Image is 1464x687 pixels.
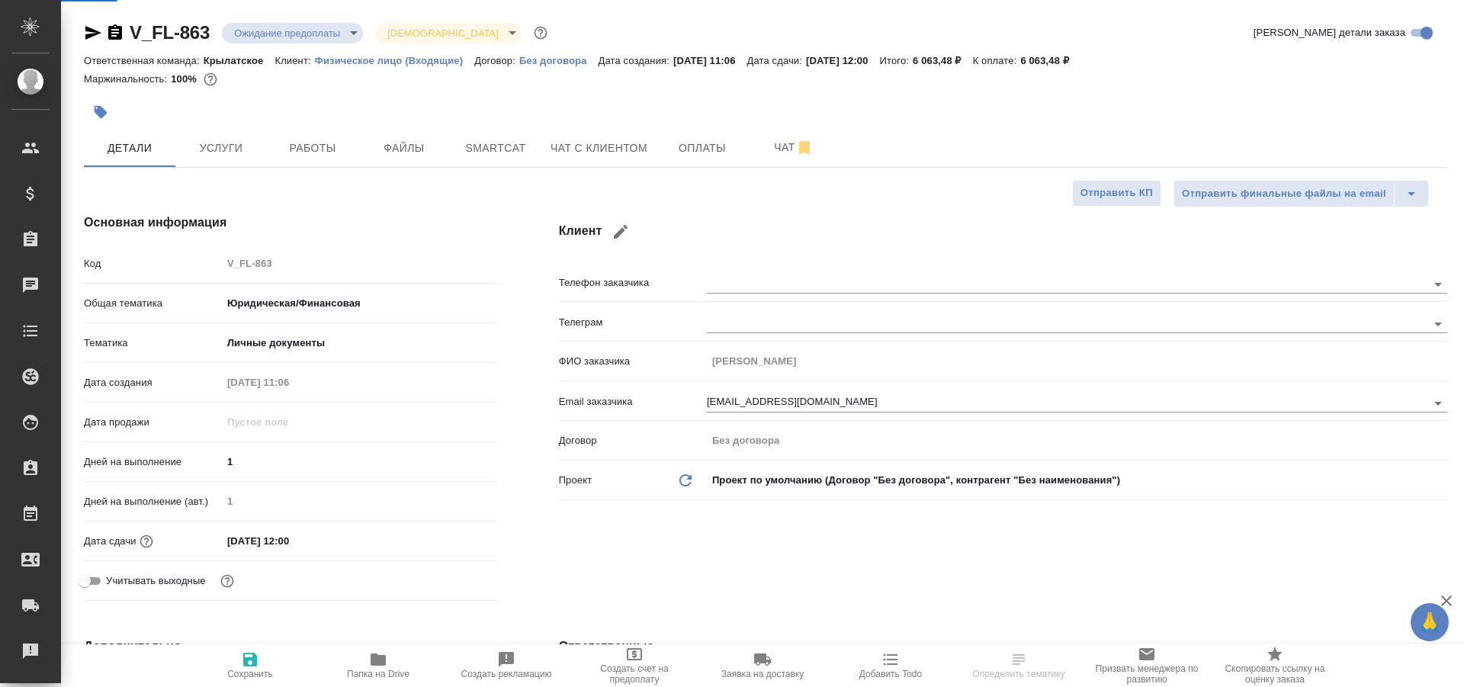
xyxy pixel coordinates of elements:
p: Общая тематика [84,296,222,311]
p: Ответственная команда: [84,55,204,66]
input: Пустое поле [707,429,1447,451]
p: Крылатское [204,55,275,66]
svg: Отписаться [795,139,814,157]
p: Дней на выполнение (авт.) [84,494,222,509]
a: V_FL-863 [130,22,210,43]
span: Определить тематику [972,669,1064,679]
button: [DEMOGRAPHIC_DATA] [383,27,502,40]
h4: Клиент [559,213,1447,250]
span: Создать рекламацию [461,669,552,679]
span: Создать счет на предоплату [579,663,689,685]
span: Детали [93,139,166,158]
span: Smartcat [459,139,532,158]
button: Добавить Todo [827,644,955,687]
span: Услуги [185,139,258,158]
span: Отправить КП [1080,185,1153,202]
button: Скопировать ссылку [106,24,124,42]
p: Без договора [519,55,599,66]
button: 🙏 [1411,603,1449,641]
div: Ожидание предоплаты [375,23,521,43]
p: 100% [171,73,201,85]
button: Если добавить услуги и заполнить их объемом, то дата рассчитается автоматически [136,531,156,551]
p: Email заказчика [559,394,707,409]
button: 0.00 RUB; [201,69,220,89]
p: Дней на выполнение [84,454,222,470]
span: Заявка на доставку [721,669,804,679]
p: Дата сдачи [84,534,136,549]
p: [DATE] 11:06 [673,55,747,66]
button: Доп статусы указывают на важность/срочность заказа [531,23,551,43]
button: Создать рекламацию [442,644,570,687]
p: Итого: [880,55,913,66]
button: Сохранить [186,644,314,687]
button: Создать счет на предоплату [570,644,698,687]
h4: Дополнительно [84,637,498,656]
h4: Основная информация [84,213,498,232]
p: К оплате: [973,55,1021,66]
p: 6 063,48 ₽ [913,55,973,66]
span: Учитывать выходные [106,573,206,589]
span: Отправить финальные файлы на email [1182,185,1386,203]
span: Добавить Todo [859,669,922,679]
button: Отправить финальные файлы на email [1173,180,1395,207]
span: Работы [276,139,349,158]
input: Пустое поле [222,252,498,274]
span: [PERSON_NAME] детали заказа [1254,25,1405,40]
button: Заявка на доставку [698,644,827,687]
span: Оплаты [666,139,739,158]
p: Договор: [474,55,519,66]
p: Дата создания: [599,55,673,66]
button: Скопировать ссылку для ЯМессенджера [84,24,102,42]
div: Личные документы [222,330,498,356]
span: Файлы [368,139,441,158]
button: Определить тематику [955,644,1083,687]
h4: Ответственные [559,637,1447,656]
p: Клиент: [274,55,314,66]
button: Скопировать ссылку на оценку заказа [1211,644,1339,687]
p: Телеграм [559,315,707,330]
span: Папка на Drive [347,669,409,679]
p: Физическое лицо (Входящие) [315,55,475,66]
p: 6 063,48 ₽ [1020,55,1080,66]
p: Договор [559,433,707,448]
span: 🙏 [1417,606,1443,638]
a: Физическое лицо (Входящие) [315,53,475,66]
button: Open [1427,393,1449,414]
button: Ожидание предоплаты [230,27,345,40]
p: [DATE] 12:00 [806,55,880,66]
input: Пустое поле [707,350,1447,372]
span: Сохранить [227,669,273,679]
button: Отправить КП [1072,180,1161,207]
p: Маржинальность: [84,73,171,85]
span: Чат [757,138,830,157]
span: Скопировать ссылку на оценку заказа [1220,663,1330,685]
div: split button [1173,180,1429,207]
input: ✎ Введи что-нибудь [222,530,355,552]
button: Open [1427,274,1449,295]
div: Юридическая/Финансовая [222,291,498,316]
input: Пустое поле [222,411,355,433]
button: Выбери, если сб и вс нужно считать рабочими днями для выполнения заказа. [217,571,237,591]
button: Призвать менеджера по развитию [1083,644,1211,687]
span: Призвать менеджера по развитию [1092,663,1202,685]
div: Ожидание предоплаты [222,23,363,43]
p: Дата продажи [84,415,222,430]
p: Тематика [84,335,222,351]
input: Пустое поле [222,490,498,512]
input: Пустое поле [222,371,355,393]
p: ФИО заказчика [559,354,707,369]
input: ✎ Введи что-нибудь [222,451,498,473]
div: Проект по умолчанию (Договор "Без договора", контрагент "Без наименования") [707,467,1447,493]
button: Добавить тэг [84,95,117,129]
p: Проект [559,473,592,488]
button: Open [1427,313,1449,335]
p: Дата сдачи: [747,55,806,66]
p: Дата создания [84,375,222,390]
a: Без договора [519,53,599,66]
span: Чат с клиентом [551,139,647,158]
p: Телефон заказчика [559,275,707,291]
p: Код [84,256,222,271]
button: Папка на Drive [314,644,442,687]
